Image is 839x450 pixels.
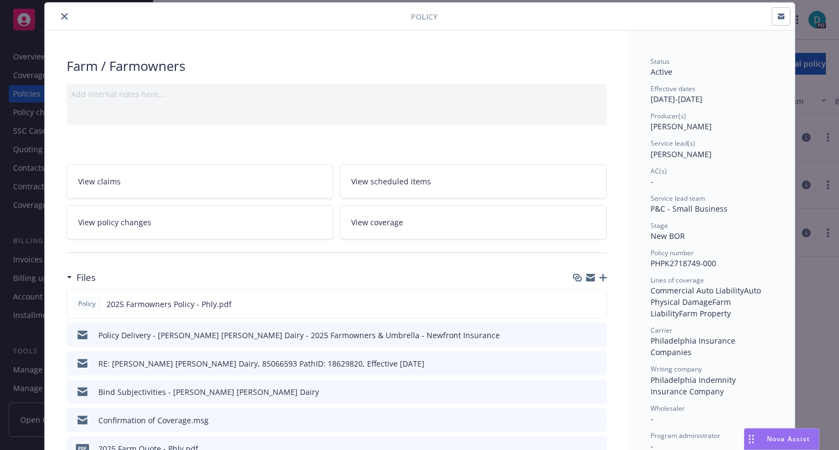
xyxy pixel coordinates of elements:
[76,271,96,285] h3: Files
[651,326,672,335] span: Carrier
[651,84,773,105] div: [DATE] - [DATE]
[651,258,716,268] span: PHPK2718749-000
[575,298,583,310] button: download file
[651,203,728,214] span: P&C - Small Business
[98,415,209,426] div: Confirmation of Coverage.msg
[67,57,607,75] div: Farm / Farmowners
[76,299,98,309] span: Policy
[651,221,668,230] span: Stage
[651,297,733,319] span: Farm Liability
[744,428,819,450] button: Nova Assist
[651,57,670,66] span: Status
[651,111,686,121] span: Producer(s)
[651,231,685,241] span: New BOR
[651,139,695,148] span: Service lead(s)
[651,194,705,203] span: Service lead team
[575,329,584,341] button: download file
[651,67,672,77] span: Active
[593,415,602,426] button: preview file
[78,217,151,228] span: View policy changes
[67,164,334,199] a: View claims
[67,271,96,285] div: Files
[679,308,731,319] span: Farm Property
[78,176,121,187] span: View claims
[767,434,810,443] span: Nova Assist
[67,205,334,239] a: View policy changes
[651,413,653,424] span: -
[651,364,702,374] span: Writing company
[651,375,738,397] span: Philadelphia Indemnity Insurance Company
[745,429,758,449] div: Drag to move
[71,88,602,100] div: Add internal notes here...
[411,11,438,22] span: Policy
[593,329,602,341] button: preview file
[651,248,694,257] span: Policy number
[651,84,695,93] span: Effective dates
[651,149,712,159] span: [PERSON_NAME]
[58,10,71,23] button: close
[593,386,602,398] button: preview file
[651,121,712,131] span: [PERSON_NAME]
[575,386,584,398] button: download file
[107,298,232,310] span: 2025 Farmowners Policy - Phly.pdf
[651,404,685,413] span: Wholesaler
[575,358,584,369] button: download file
[651,176,653,187] span: -
[592,298,602,310] button: preview file
[651,275,704,285] span: Lines of coverage
[340,164,607,199] a: View scheduled items
[351,217,403,228] span: View coverage
[651,285,763,307] span: Auto Physical Damage
[651,285,744,296] span: Commercial Auto Liability
[98,386,319,398] div: Bind Subjectivities - [PERSON_NAME] [PERSON_NAME] Dairy
[98,329,500,341] div: Policy Delivery - [PERSON_NAME] [PERSON_NAME] Dairy - 2025 Farmowners & Umbrella - Newfront Insur...
[593,358,602,369] button: preview file
[340,205,607,239] a: View coverage
[651,335,737,357] span: Philadelphia Insurance Companies
[575,415,584,426] button: download file
[651,431,720,440] span: Program administrator
[351,176,431,187] span: View scheduled items
[651,166,667,176] span: AC(s)
[98,358,424,369] div: RE: [PERSON_NAME] [PERSON_NAME] Dairy, 85066593 PathID: 18629820, Effective [DATE]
